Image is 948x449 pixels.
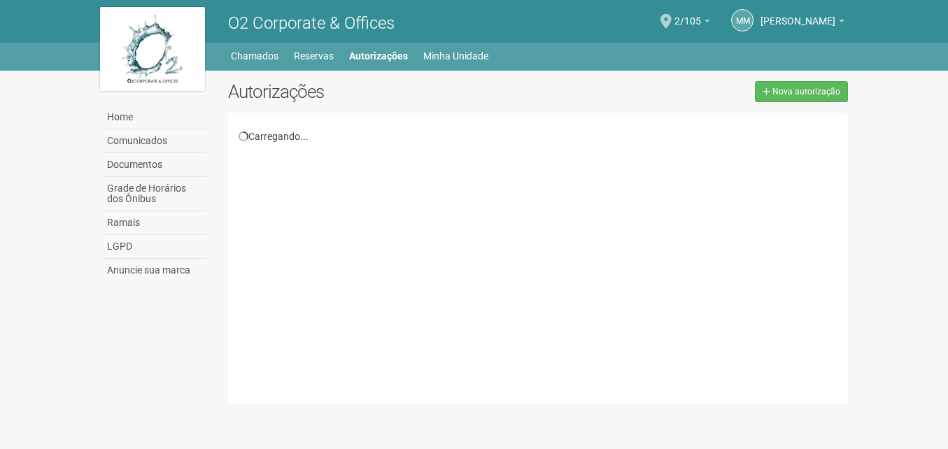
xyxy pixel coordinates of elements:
[755,81,848,102] a: Nova autorização
[294,46,334,66] a: Reservas
[228,81,528,102] h2: Autorizações
[104,177,207,211] a: Grade de Horários dos Ônibus
[349,46,408,66] a: Autorizações
[104,106,207,129] a: Home
[772,87,840,97] span: Nova autorização
[104,129,207,153] a: Comunicados
[104,153,207,177] a: Documentos
[760,2,835,27] span: Marcelo Marins
[674,2,701,27] span: 2/105
[760,17,844,29] a: [PERSON_NAME]
[231,46,278,66] a: Chamados
[239,130,838,143] div: Carregando...
[104,235,207,259] a: LGPD
[731,9,754,31] a: MM
[423,46,488,66] a: Minha Unidade
[674,17,710,29] a: 2/105
[228,13,395,33] span: O2 Corporate & Offices
[104,259,207,282] a: Anuncie sua marca
[104,211,207,235] a: Ramais
[100,7,205,91] img: logo.jpg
